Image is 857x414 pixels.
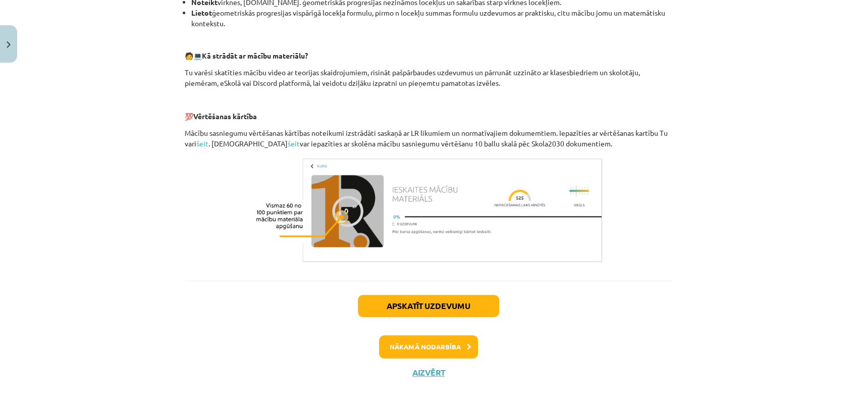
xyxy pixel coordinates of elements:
[379,335,478,358] button: Nākamā nodarbība
[193,112,257,121] b: Vērtēšanas kārtība
[185,67,672,88] p: Tu varēsi skatīties mācību video ar teorijas skaidrojumiem, risināt pašpārbaudes uzdevumus un pār...
[185,111,672,122] p: 💯
[288,139,300,148] a: šeit
[185,128,672,149] p: Mācību sasniegumu vērtēšanas kārtības noteikumi izstrādāti saskaņā ar LR likumiem un normatīvajie...
[185,50,672,61] p: 🧑 💻
[191,8,672,29] li: ģeometriskās progresijas vispārīgā locekļa formulu, pirmo n locekļu summas formulu uzdevumos ar p...
[7,41,11,48] img: icon-close-lesson-0947bae3869378f0d4975bcd49f059093ad1ed9edebbc8119c70593378902aed.svg
[358,295,499,317] button: Apskatīt uzdevumu
[191,8,212,17] b: Lietot
[196,139,208,148] a: šeit
[409,368,448,378] button: Aizvērt
[202,51,308,60] b: Kā strādāt ar mācību materiālu?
